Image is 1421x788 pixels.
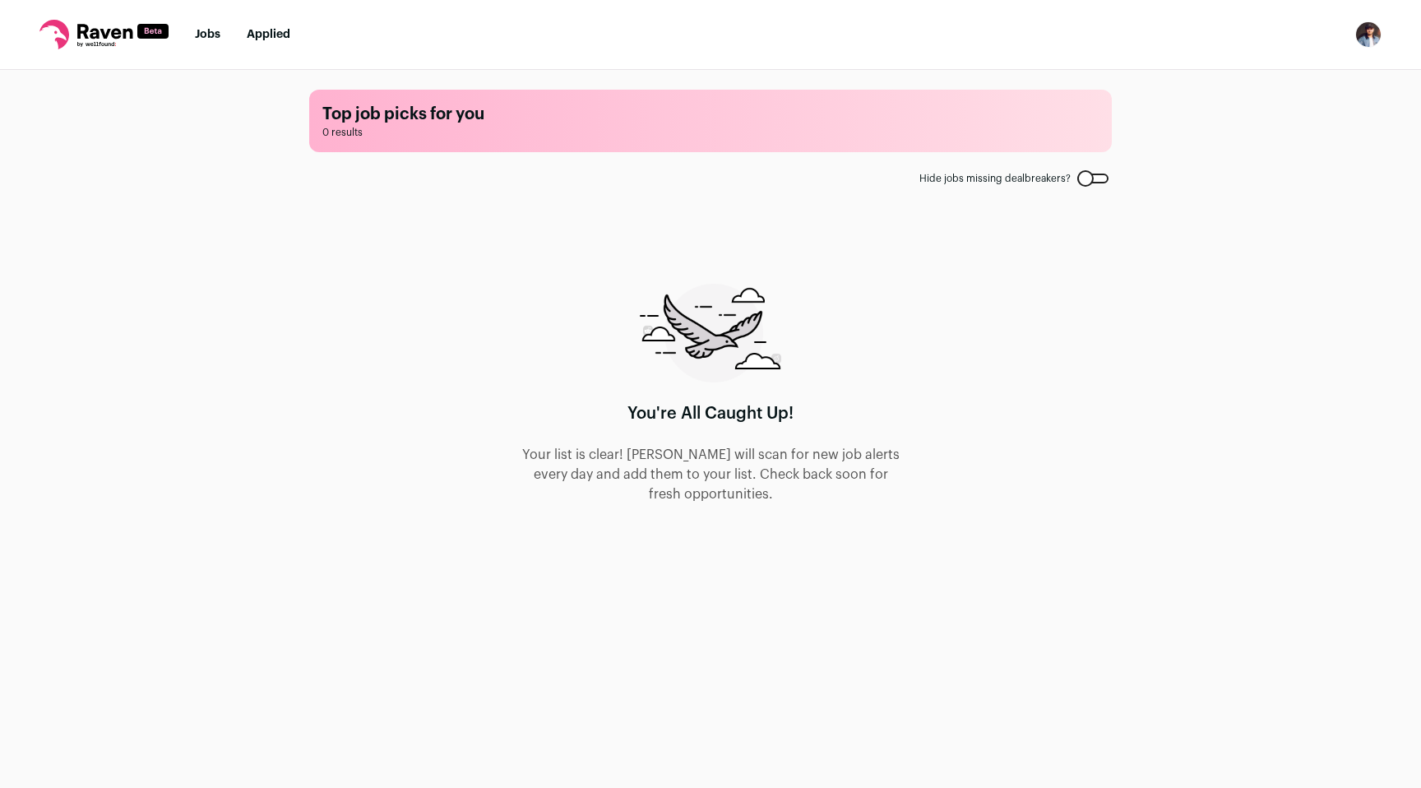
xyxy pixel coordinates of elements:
span: Hide jobs missing dealbreakers? [919,172,1071,185]
p: Your list is clear! [PERSON_NAME] will scan for new job alerts every day and add them to your lis... [520,445,901,504]
img: raven-searching-graphic-988e480d85f2d7ca07d77cea61a0e572c166f105263382683f1c6e04060d3bee.png [640,284,781,382]
button: Open dropdown [1355,21,1382,48]
a: Applied [247,29,290,40]
h1: Top job picks for you [322,103,1099,126]
h1: You're All Caught Up! [627,402,794,425]
img: 1074608-medium_jpg [1355,21,1382,48]
span: 0 results [322,126,1099,139]
a: Jobs [195,29,220,40]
